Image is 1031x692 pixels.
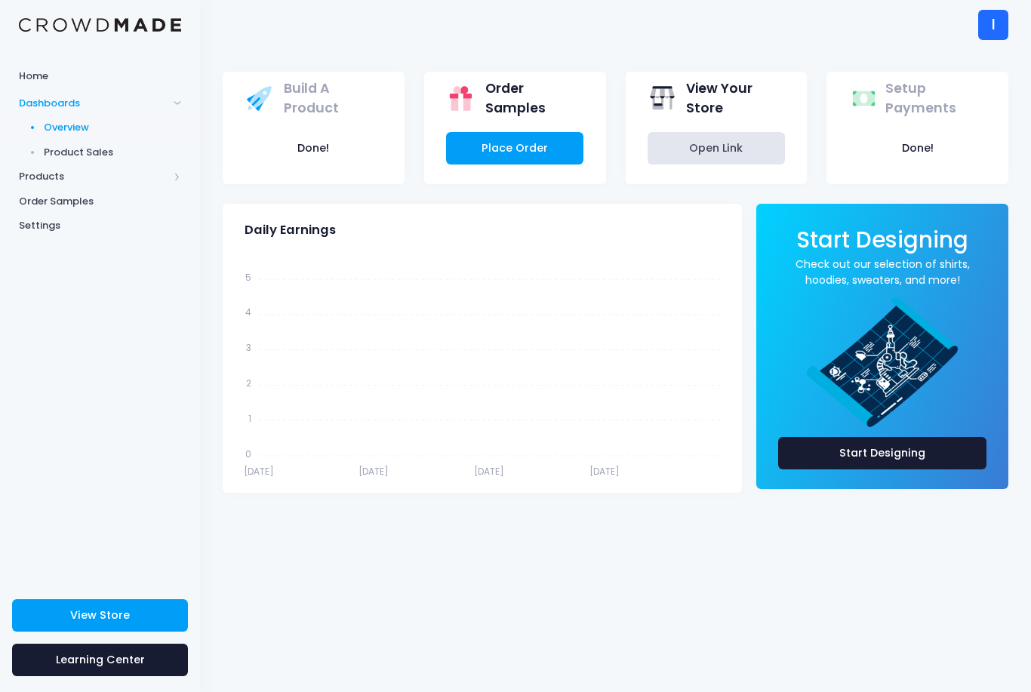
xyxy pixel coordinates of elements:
[19,169,168,184] span: Products
[245,223,336,238] span: Daily Earnings
[12,599,188,632] a: View Store
[19,96,168,111] span: Dashboards
[44,145,182,160] span: Product Sales
[885,78,981,118] span: Setup Payments
[474,465,504,478] tspan: [DATE]
[246,341,251,354] tspan: 3
[19,18,181,32] img: Logo
[19,218,181,233] span: Settings
[245,132,382,165] button: Done!
[44,120,182,135] span: Overview
[796,237,968,251] a: Start Designing
[245,306,251,318] tspan: 4
[19,69,181,84] span: Home
[978,10,1008,40] div: I
[359,465,389,478] tspan: [DATE]
[485,78,579,118] span: Order Samples
[56,652,145,667] span: Learning Center
[284,78,377,118] span: Build A Product
[245,447,251,460] tspan: 0
[248,411,251,424] tspan: 1
[648,132,785,165] a: Open Link
[589,465,620,478] tspan: [DATE]
[686,78,780,118] span: View Your Store
[244,465,274,478] tspan: [DATE]
[19,194,181,209] span: Order Samples
[446,132,583,165] a: Place Order
[246,377,251,389] tspan: 2
[778,437,986,469] a: Start Designing
[245,270,251,283] tspan: 5
[796,224,968,255] span: Start Designing
[70,607,130,623] span: View Store
[778,257,986,288] a: Check out our selection of shirts, hoodies, sweaters, and more!
[12,644,188,676] a: Learning Center
[849,132,986,165] button: Done!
